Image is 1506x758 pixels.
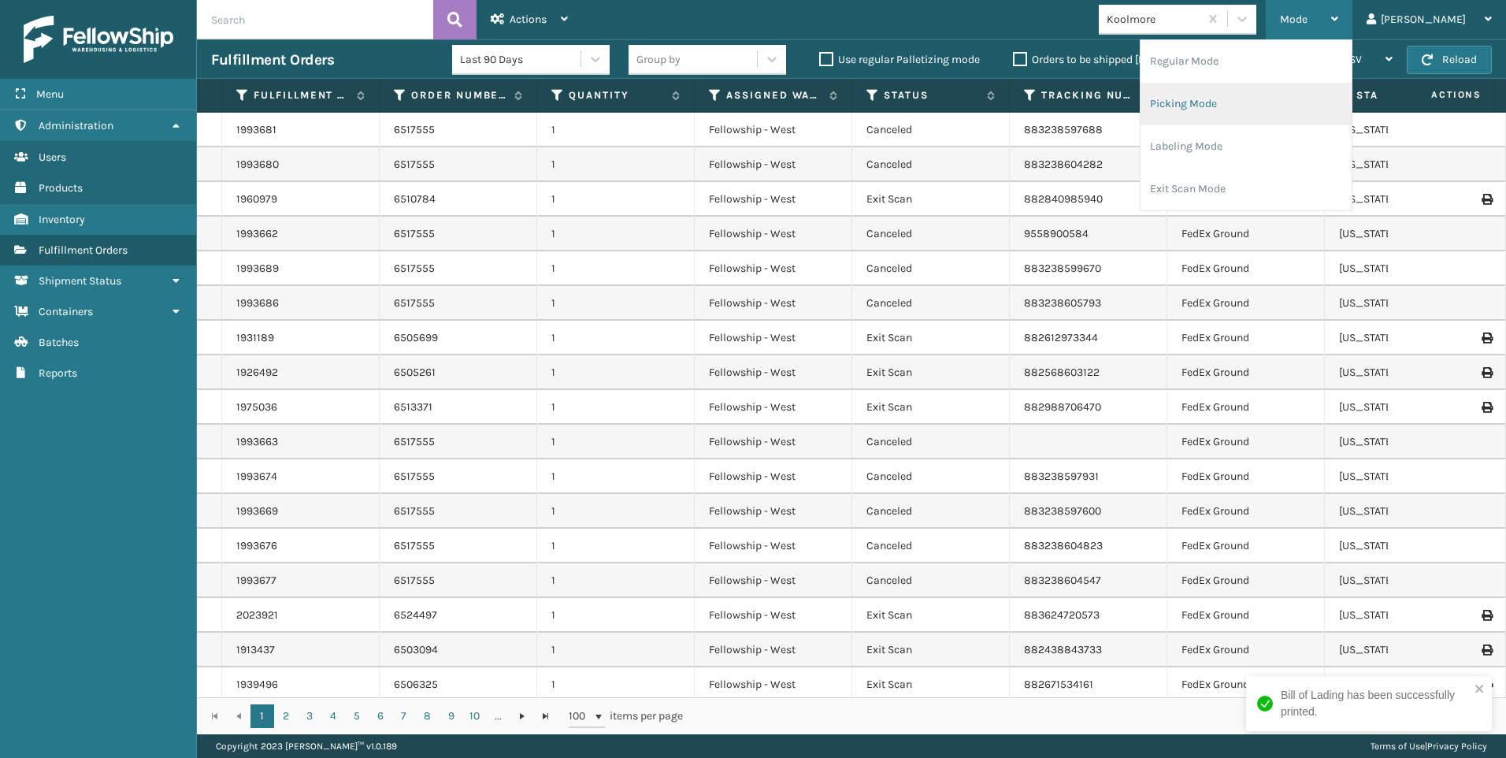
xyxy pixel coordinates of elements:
a: 883238597688 [1024,123,1103,136]
td: FedEx Ground [1167,529,1325,563]
i: Print Label [1482,402,1491,413]
div: Group by [636,51,681,68]
img: logo [24,16,173,63]
a: 883238597931 [1024,470,1099,483]
td: Fellowship - West [695,113,852,147]
td: [US_STATE] [1325,355,1482,390]
a: Go to the next page [510,704,534,728]
td: [US_STATE] [1325,633,1482,667]
td: Canceled [852,494,1010,529]
label: Status [884,88,979,102]
td: 1 [537,147,695,182]
td: Canceled [852,251,1010,286]
td: 6517555 [380,251,537,286]
span: 100 [569,708,592,724]
a: 9 [440,704,463,728]
td: [US_STATE] [1325,425,1482,459]
span: Menu [36,87,64,101]
td: 1 [537,321,695,355]
td: FedEx Ground [1167,321,1325,355]
td: 1 [537,355,695,390]
td: 6517555 [380,563,537,598]
i: Print Label [1482,645,1491,656]
span: items per page [569,704,684,728]
td: 1 [537,425,695,459]
i: Print Label [1482,194,1491,205]
div: Bill of Lading has been successfully printed. [1281,687,1470,720]
a: 1960979 [236,191,277,207]
td: Fellowship - West [695,598,852,633]
a: 882568603122 [1024,366,1100,379]
a: 883238599670 [1024,262,1101,275]
a: 1993689 [236,261,279,277]
td: 1 [537,286,695,321]
a: 2 [274,704,298,728]
td: 1 [537,563,695,598]
td: 6505261 [380,355,537,390]
td: Canceled [852,459,1010,494]
a: 1993676 [236,538,277,554]
span: Go to the last page [540,710,552,723]
td: [US_STATE] [1325,251,1482,286]
td: 1 [537,459,695,494]
td: FedEx Ground [1167,217,1325,251]
td: Fellowship - West [695,251,852,286]
td: Exit Scan [852,667,1010,702]
li: Labeling Mode [1141,125,1352,168]
span: Actions [1382,82,1491,108]
a: 4 [321,704,345,728]
td: 6517555 [380,529,537,563]
a: 2023921 [236,608,278,623]
td: [US_STATE] [1325,217,1482,251]
a: 1993663 [236,434,278,450]
button: Reload [1407,46,1492,74]
td: Fellowship - West [695,563,852,598]
td: Fellowship - West [695,321,852,355]
span: Actions [510,13,547,26]
td: Exit Scan [852,182,1010,217]
a: 883238604282 [1024,158,1103,171]
a: 883238605793 [1024,296,1101,310]
a: 8 [416,704,440,728]
td: FedEx Ground [1167,667,1325,702]
span: Administration [39,119,113,132]
span: Reports [39,366,77,380]
label: Quantity [569,88,664,102]
td: Fellowship - West [695,217,852,251]
td: FedEx Ground [1167,494,1325,529]
div: Last 90 Days [460,51,582,68]
td: 1 [537,251,695,286]
td: Fellowship - West [695,182,852,217]
td: FedEx Ground [1167,251,1325,286]
a: 882612973344 [1024,331,1098,344]
td: 6517555 [380,286,537,321]
td: Exit Scan [852,355,1010,390]
a: 3 [298,704,321,728]
td: FedEx Ground [1167,425,1325,459]
a: 883624720573 [1024,608,1100,622]
td: 1 [537,113,695,147]
label: Fulfillment Order Id [254,88,349,102]
td: Canceled [852,113,1010,147]
td: Canceled [852,529,1010,563]
span: Mode [1280,13,1308,26]
td: 1 [537,529,695,563]
td: Fellowship - West [695,633,852,667]
a: 1993681 [236,122,276,138]
td: FedEx Ground [1167,355,1325,390]
td: 6517555 [380,147,537,182]
span: Inventory [39,213,85,226]
a: 883238604823 [1024,539,1103,552]
a: 1993680 [236,157,279,173]
td: 6517555 [380,425,537,459]
td: [US_STATE] [1325,667,1482,702]
td: 6513371 [380,390,537,425]
h3: Fulfillment Orders [211,50,334,69]
td: FedEx Ground [1167,286,1325,321]
span: Containers [39,305,93,318]
span: Shipment Status [39,274,121,288]
td: 1 [537,633,695,667]
a: 5 [345,704,369,728]
label: Assigned Warehouse [726,88,822,102]
td: 6524497 [380,598,537,633]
